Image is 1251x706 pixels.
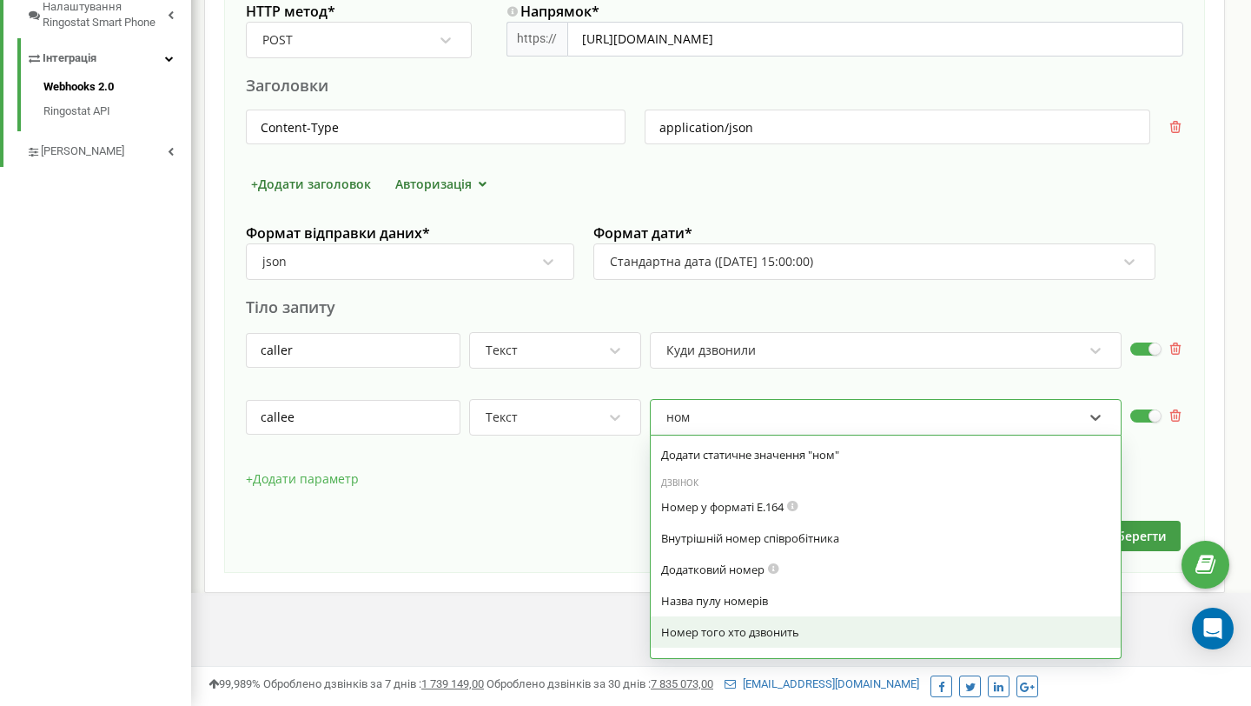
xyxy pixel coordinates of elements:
div: Додати статичне значення "ном" [661,447,1110,463]
span: Оброблено дзвінків за 7 днів : [263,677,484,690]
div: Текст [486,343,518,358]
div: Заголовки [246,75,1183,97]
div: Дзвінок [651,477,1121,490]
div: Куди дзвонили [666,343,756,358]
button: +Додати заголовок [246,175,376,193]
div: json [262,254,287,270]
span: Оброблено дзвінків за 30 днів : [486,677,713,690]
div: Текст [486,410,518,425]
input: Ключ [246,400,460,435]
div: Внутрішній номер співробітника [661,530,1110,546]
div: Стандартна дата ([DATE] 15:00:00) [610,254,813,270]
a: [EMAIL_ADDRESS][DOMAIN_NAME] [725,677,919,690]
div: POST [262,32,293,48]
input: https://example.com [567,22,1183,57]
input: ім'я [246,110,625,144]
div: Додатковий номер, введений тим, хто дзвонить, в голосовому меню IVR [661,562,1110,577]
div: Тіло запиту [246,296,1183,318]
button: Зберегти [1095,521,1181,551]
div: Назва пулу номерів [661,593,1110,609]
a: Webhooks 2.0 [43,79,191,100]
div: https:// [506,22,567,57]
div: Open Intercom Messenger [1192,608,1234,649]
input: значення [645,110,1150,144]
label: Формат відправки даних * [246,224,574,243]
label: HTTP метод * [246,3,472,22]
span: 99,989% [208,677,261,690]
label: Напрямок * [506,3,1183,22]
div: Міжнародний формат телефонних номерів [661,499,1110,515]
a: [PERSON_NAME] [26,131,191,167]
span: Інтеграція [43,50,96,67]
button: Авторизація [390,175,497,193]
a: Ringostat API [43,99,191,120]
div: Номер того хто дзвонить [661,624,1110,640]
u: 7 835 073,00 [651,677,713,690]
button: +Додати параметр [246,466,359,492]
label: Формат дати * [593,224,1155,243]
span: [PERSON_NAME] [41,143,124,160]
u: 1 739 149,00 [421,677,484,690]
input: Ключ [246,333,460,368]
a: Інтеграція [26,38,191,74]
